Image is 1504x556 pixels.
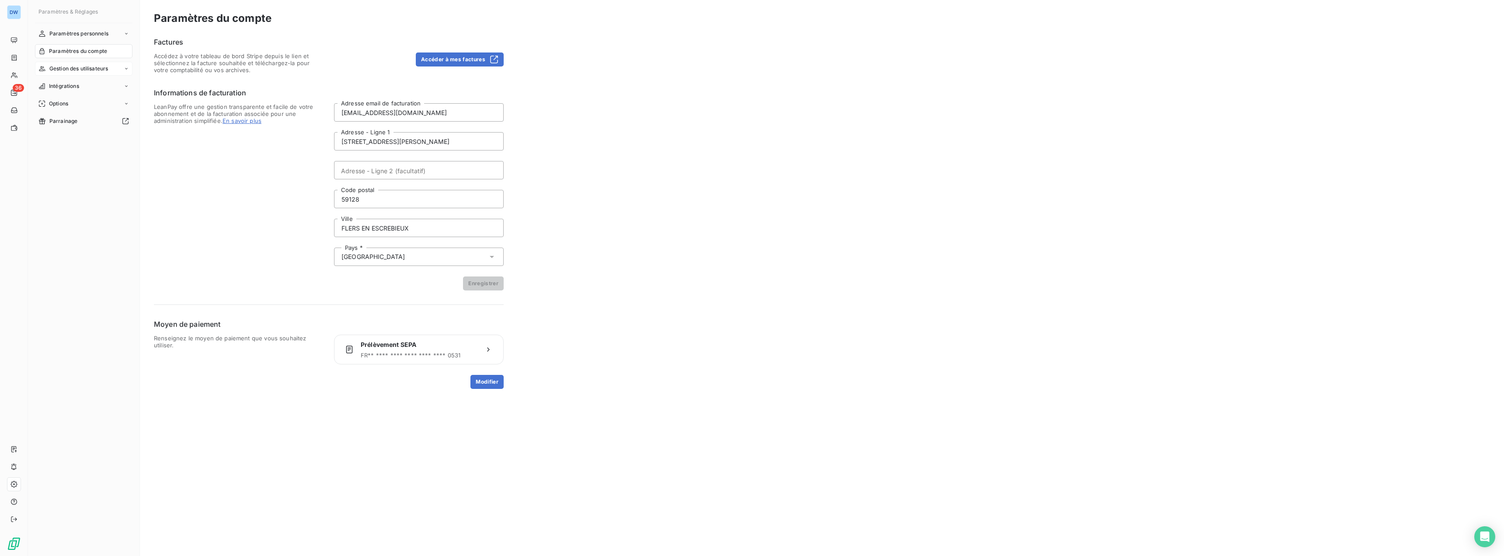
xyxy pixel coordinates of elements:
span: Renseignez le moyen de paiement que vous souhaitez utiliser. [154,335,324,389]
span: En savoir plus [223,117,261,124]
span: Prélèvement SEPA [361,340,477,349]
span: Accédez à votre tableau de bord Stripe depuis le lien et sélectionnez la facture souhaitée et tél... [154,52,324,73]
input: placeholder [334,190,504,208]
div: DW [7,5,21,19]
span: Gestion des utilisateurs [49,65,108,73]
span: Options [49,100,68,108]
a: Parrainage [35,114,132,128]
button: Enregistrer [463,276,504,290]
span: Intégrations [49,82,79,90]
span: Parrainage [49,117,78,125]
span: [GEOGRAPHIC_DATA] [341,252,405,261]
button: Accéder à mes factures [416,52,504,66]
a: Paramètres du compte [35,44,132,58]
h3: Paramètres du compte [154,10,1490,26]
h6: Informations de facturation [154,87,504,98]
input: placeholder [334,219,504,237]
img: Logo LeanPay [7,537,21,551]
h6: Moyen de paiement [154,319,504,329]
button: Modifier [470,375,504,389]
div: Open Intercom Messenger [1474,526,1495,547]
span: Paramètres personnels [49,30,108,38]
span: Paramètres du compte [49,47,107,55]
input: placeholder [334,161,504,179]
span: LeanPay offre une gestion transparente et facile de votre abonnement et de la facturation associé... [154,103,324,290]
input: placeholder [334,132,504,150]
span: Paramètres & Réglages [38,8,98,15]
input: placeholder [334,103,504,122]
span: 36 [13,84,24,92]
h6: Factures [154,37,504,47]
